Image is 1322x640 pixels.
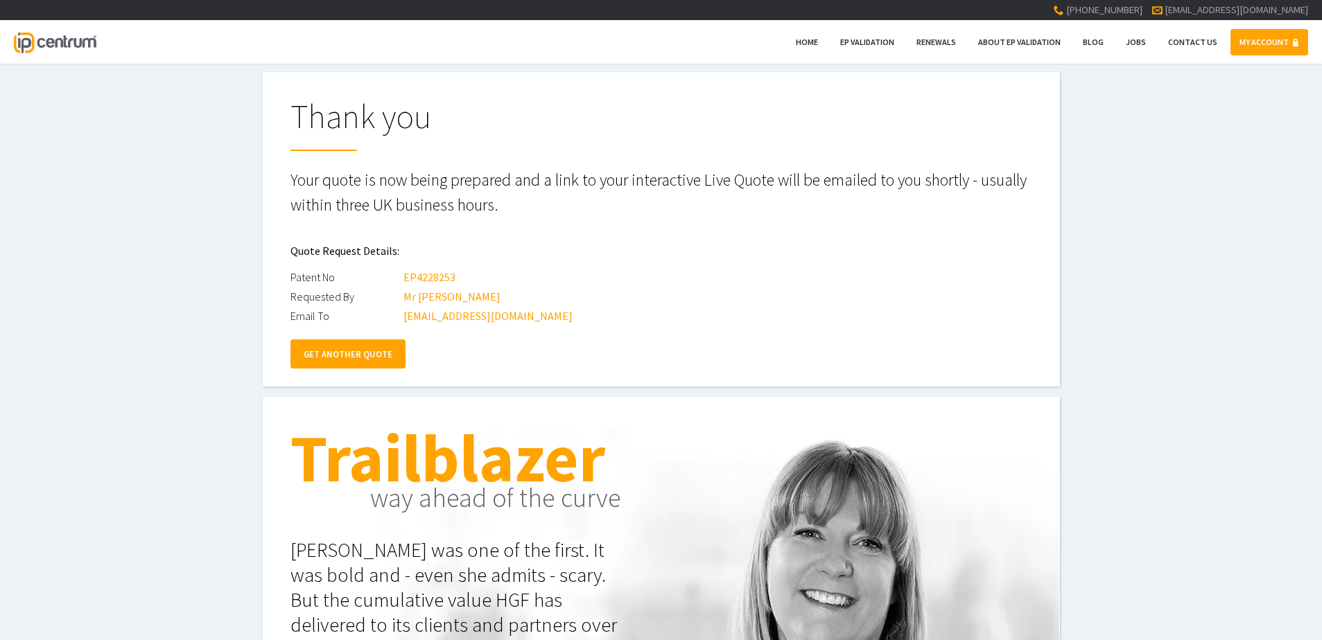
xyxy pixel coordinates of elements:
[1165,3,1308,16] a: [EMAIL_ADDRESS][DOMAIN_NAME]
[787,29,827,55] a: Home
[916,37,956,47] span: Renewals
[907,29,965,55] a: Renewals
[290,267,401,287] div: Patent No
[969,29,1070,55] a: About EP Validation
[290,306,401,326] div: Email To
[1083,37,1104,47] span: Blog
[14,20,96,64] a: IP Centrum
[840,37,894,47] span: EP Validation
[403,267,455,287] div: EP4228253
[1126,37,1146,47] span: Jobs
[978,37,1061,47] span: About EP Validation
[290,168,1032,217] p: Your quote is now being prepared and a link to your interactive Live Quote will be emailed to you...
[1230,29,1308,55] a: MY ACCOUNT
[1074,29,1113,55] a: Blog
[1066,3,1142,16] span: [PHONE_NUMBER]
[290,287,401,306] div: Requested By
[290,339,406,368] a: GET ANOTHER QUOTE
[403,306,573,326] div: [EMAIL_ADDRESS][DOMAIN_NAME]
[290,100,1032,151] h1: Thank you
[1168,37,1217,47] span: Contact Us
[1117,29,1155,55] a: Jobs
[290,234,1032,267] h2: Quote Request Details:
[796,37,818,47] span: Home
[403,287,501,306] div: Mr [PERSON_NAME]
[1159,29,1226,55] a: Contact Us
[831,29,903,55] a: EP Validation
